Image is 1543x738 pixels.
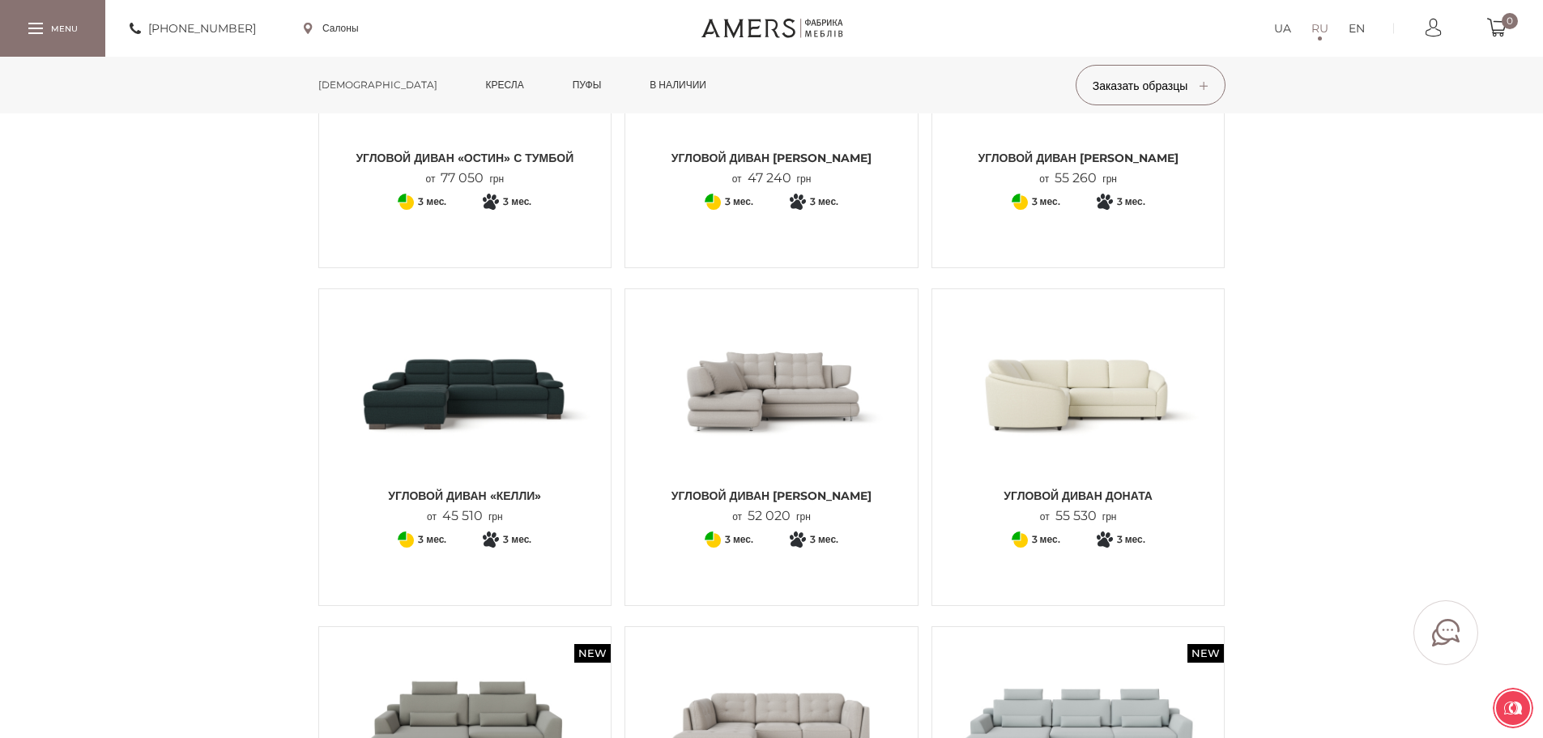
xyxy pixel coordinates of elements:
[810,530,838,549] span: 3 мес.
[331,301,599,524] a: Угловой диван «КЕЛЛИ» Угловой диван «КЕЛЛИ» Угловой диван «КЕЛЛИ» от45 510грн
[944,150,1213,166] span: Угловой Диван [PERSON_NAME]
[503,192,531,211] span: 3 мес.
[944,488,1213,504] span: Угловой диван Доната
[331,150,599,166] span: Угловой диван «ОСТИН» с тумбой
[1039,171,1117,186] p: от грн
[1032,530,1060,549] span: 3 мес.
[561,57,614,113] a: Пуфы
[1076,65,1225,105] button: Заказать образцы
[1311,19,1328,38] a: RU
[474,57,536,113] a: Кресла
[304,21,359,36] a: Салоны
[130,19,256,38] a: [PHONE_NUMBER]
[725,530,753,549] span: 3 мес.
[637,301,906,524] a: Угловой диван Николь Угловой диван Николь Угловой диван [PERSON_NAME] от52 020грн
[437,508,488,523] span: 45 510
[742,170,797,186] span: 47 240
[1117,530,1145,549] span: 3 мес.
[1187,644,1224,663] span: New
[1049,170,1102,186] span: 55 260
[725,192,753,211] span: 3 мес.
[1502,13,1518,29] span: 0
[427,509,503,524] p: от грн
[503,530,531,549] span: 3 мес.
[742,508,796,523] span: 52 020
[944,301,1213,524] a: Угловой диван Доната Угловой диван Доната Угловой диван Доната от55 530грн
[1274,19,1291,38] a: UA
[1032,192,1060,211] span: 3 мес.
[637,150,906,166] span: Угловой Диван [PERSON_NAME]
[331,488,599,504] span: Угловой диван «КЕЛЛИ»
[810,192,838,211] span: 3 мес.
[637,488,906,504] span: Угловой диван [PERSON_NAME]
[1040,509,1117,524] p: от грн
[732,509,811,524] p: от грн
[1117,192,1145,211] span: 3 мес.
[426,171,505,186] p: от грн
[418,530,446,549] span: 3 мес.
[574,644,611,663] span: New
[418,192,446,211] span: 3 мес.
[1050,508,1102,523] span: 55 530
[732,171,812,186] p: от грн
[637,57,718,113] a: в наличии
[1349,19,1365,38] a: EN
[306,57,450,113] a: [DEMOGRAPHIC_DATA]
[435,170,489,186] span: 77 050
[1093,79,1208,93] span: Заказать образцы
